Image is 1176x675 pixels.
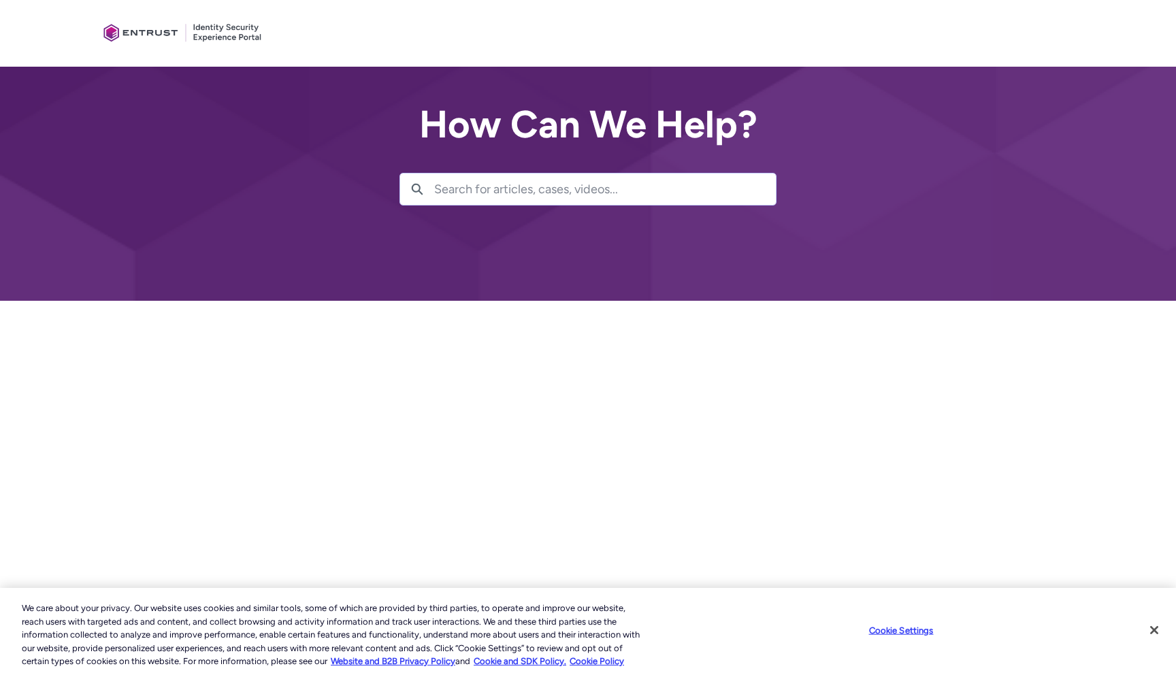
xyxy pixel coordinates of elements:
button: Cookie Settings [859,617,944,644]
h2: How Can We Help? [399,103,777,146]
a: More information about our cookie policy., opens in a new tab [331,656,455,666]
button: Search [400,174,434,205]
a: Cookie Policy [570,656,624,666]
button: Close [1139,615,1169,645]
input: Search for articles, cases, videos... [434,174,776,205]
a: Cookie and SDK Policy. [474,656,566,666]
div: We care about your privacy. Our website uses cookies and similar tools, some of which are provide... [22,602,647,668]
button: User Profile [1077,30,1078,34]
